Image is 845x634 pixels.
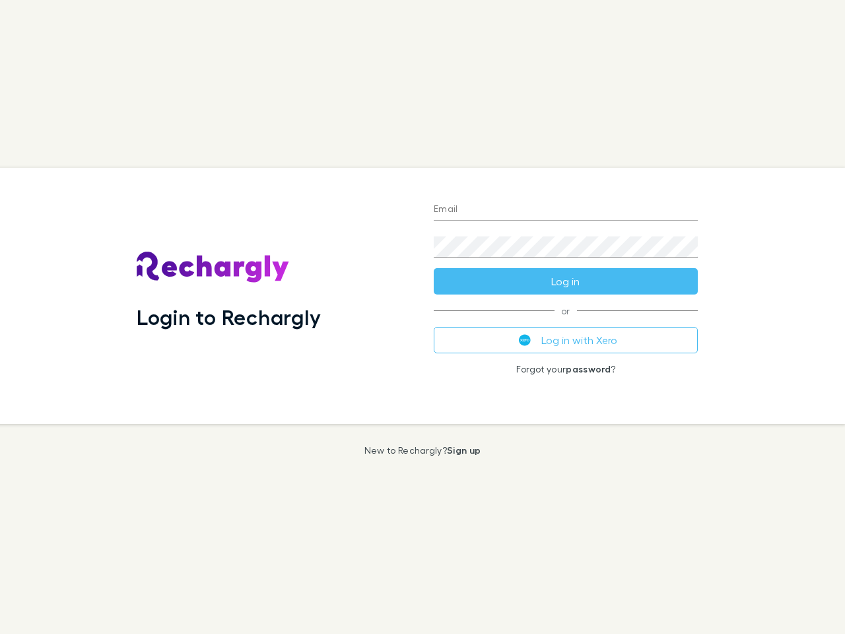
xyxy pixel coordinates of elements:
button: Log in with Xero [434,327,698,353]
a: password [566,363,611,374]
p: Forgot your ? [434,364,698,374]
button: Log in [434,268,698,295]
a: Sign up [447,444,481,456]
img: Rechargly's Logo [137,252,290,283]
img: Xero's logo [519,334,531,346]
span: or [434,310,698,311]
h1: Login to Rechargly [137,304,321,330]
p: New to Rechargly? [364,445,481,456]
